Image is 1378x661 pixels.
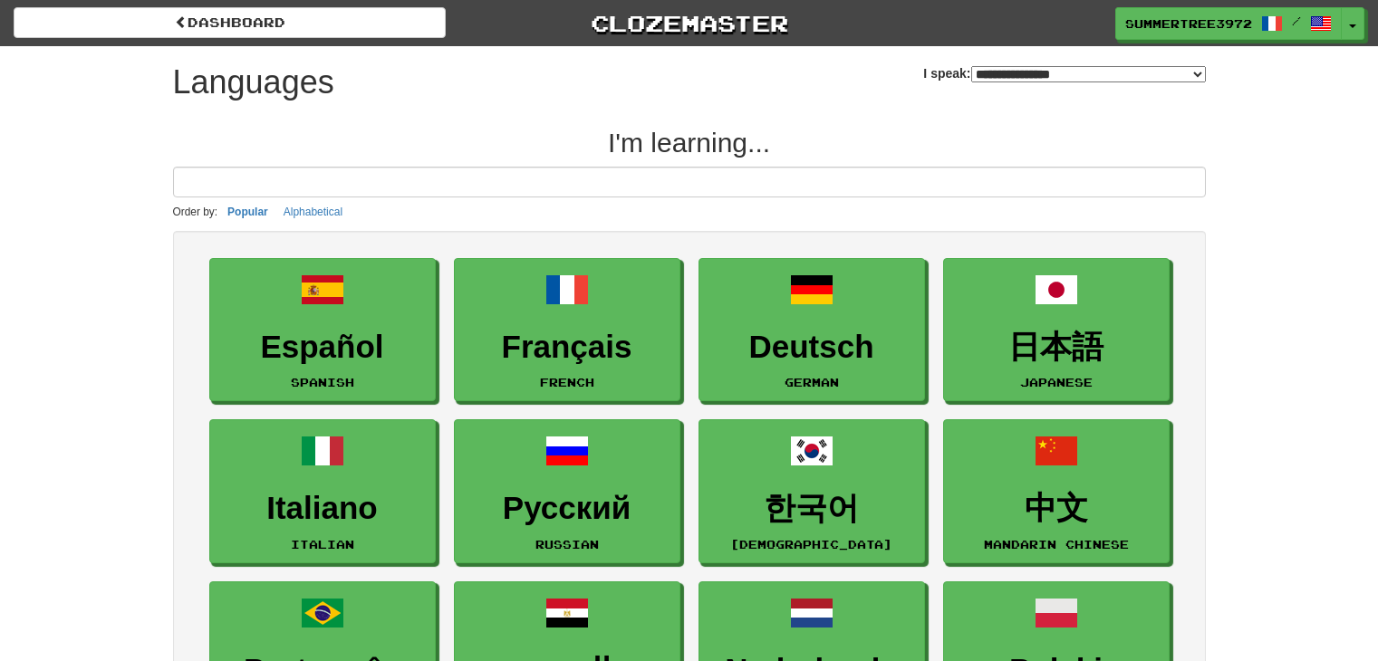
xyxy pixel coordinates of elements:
h1: Languages [173,64,334,101]
a: 한국어[DEMOGRAPHIC_DATA] [699,419,925,563]
a: EspañolSpanish [209,258,436,402]
a: Clozemaster [473,7,905,39]
a: FrançaisFrench [454,258,680,402]
h3: Italiano [219,491,426,526]
h3: 日本語 [953,330,1160,365]
label: I speak: [923,64,1205,82]
button: Alphabetical [278,202,348,222]
h2: I'm learning... [173,128,1206,158]
span: / [1292,14,1301,27]
small: Russian [535,538,599,551]
small: Japanese [1020,376,1093,388]
a: dashboard [14,7,446,38]
h3: 中文 [953,491,1160,526]
a: 日本語Japanese [943,258,1170,402]
h3: Deutsch [708,330,915,365]
h3: 한국어 [708,491,915,526]
h3: Français [464,330,670,365]
h3: Español [219,330,426,365]
h3: Русский [464,491,670,526]
small: German [785,376,839,388]
a: 中文Mandarin Chinese [943,419,1170,563]
button: Popular [222,202,274,222]
small: Mandarin Chinese [984,538,1129,551]
a: SummerTree3972 / [1115,7,1342,40]
a: DeutschGerman [699,258,925,402]
small: Spanish [291,376,354,388]
select: I speak: [971,66,1206,82]
small: Order by: [173,206,218,218]
small: Italian [291,538,354,551]
a: РусскийRussian [454,419,680,563]
a: ItalianoItalian [209,419,436,563]
span: SummerTree3972 [1125,15,1252,32]
small: French [540,376,594,388]
small: [DEMOGRAPHIC_DATA] [730,538,892,551]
